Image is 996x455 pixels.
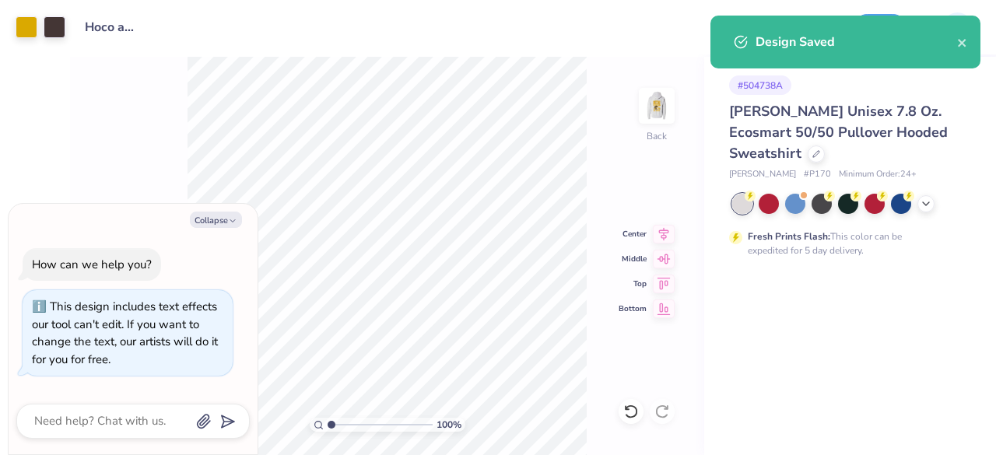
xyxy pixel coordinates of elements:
[619,278,647,289] span: Top
[619,229,647,240] span: Center
[647,129,667,143] div: Back
[729,168,796,181] span: [PERSON_NAME]
[729,102,948,163] span: [PERSON_NAME] Unisex 7.8 Oz. Ecosmart 50/50 Pullover Hooded Sweatshirt
[756,33,957,51] div: Design Saved
[190,212,242,228] button: Collapse
[839,168,917,181] span: Minimum Order: 24 +
[619,254,647,264] span: Middle
[32,299,218,367] div: This design includes text effects our tool can't edit. If you want to change the text, our artist...
[748,230,830,243] strong: Fresh Prints Flash:
[641,90,672,121] img: Back
[748,229,939,257] div: This color can be expedited for 5 day delivery.
[804,168,831,181] span: # P170
[729,75,791,95] div: # 504738A
[957,33,968,51] button: close
[619,303,647,314] span: Bottom
[437,418,461,432] span: 100 %
[32,257,152,272] div: How can we help you?
[73,12,149,43] input: Untitled Design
